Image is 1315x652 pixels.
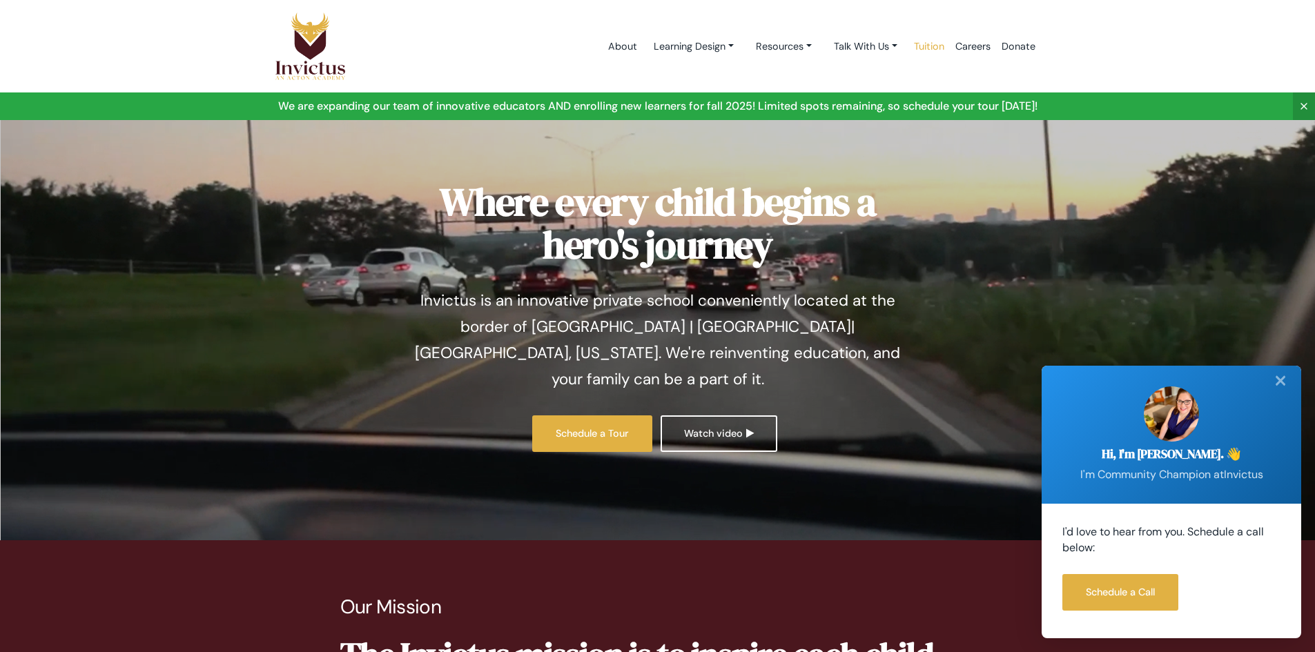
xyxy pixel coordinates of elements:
[1062,467,1280,483] p: I'm Community Champion at
[661,415,777,452] a: Watch video
[950,17,996,76] a: Careers
[643,34,745,59] a: Learning Design
[908,17,950,76] a: Tuition
[1062,524,1280,556] p: I'd love to hear from you. Schedule a call below:
[406,288,910,393] p: Invictus is an innovative private school conveniently located at the border of [GEOGRAPHIC_DATA] ...
[823,34,908,59] a: Talk With Us
[1062,574,1178,611] a: Schedule a Call
[996,17,1041,76] a: Donate
[275,12,347,81] img: Logo
[603,17,643,76] a: About
[1062,447,1280,462] h2: Hi, I'm [PERSON_NAME]. 👋
[406,181,910,266] h1: Where every child begins a hero's journey
[1144,386,1199,442] img: sarah.jpg
[1224,467,1263,482] span: Invictus
[745,34,823,59] a: Resources
[340,595,975,619] p: Our Mission
[1267,366,1294,396] div: ✕
[532,415,652,452] a: Schedule a Tour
